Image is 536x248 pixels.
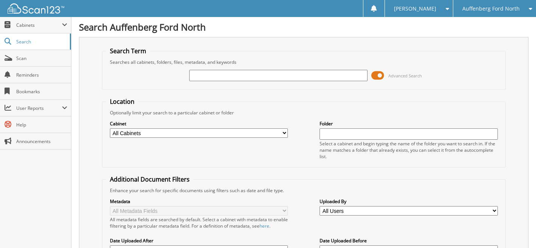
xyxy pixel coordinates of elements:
[16,55,67,62] span: Scan
[110,216,288,229] div: All metadata fields are searched by default. Select a cabinet with metadata to enable filtering b...
[8,3,64,14] img: scan123-logo-white.svg
[106,97,138,106] legend: Location
[320,120,497,127] label: Folder
[79,21,528,33] h1: Search Auffenberg Ford North
[16,138,67,145] span: Announcements
[394,6,436,11] span: [PERSON_NAME]
[106,175,193,183] legend: Additional Document Filters
[106,187,502,194] div: Enhance your search for specific documents using filters such as date and file type.
[16,105,62,111] span: User Reports
[462,6,520,11] span: Auffenberg Ford North
[320,140,497,160] div: Select a cabinet and begin typing the name of the folder you want to search in. If the name match...
[388,73,422,79] span: Advanced Search
[16,22,62,28] span: Cabinets
[260,223,269,229] a: here
[106,109,502,116] div: Optionally limit your search to a particular cabinet or folder
[16,122,67,128] span: Help
[110,120,288,127] label: Cabinet
[16,72,67,78] span: Reminders
[320,237,497,244] label: Date Uploaded Before
[16,88,67,95] span: Bookmarks
[110,198,288,205] label: Metadata
[16,39,66,45] span: Search
[106,59,502,65] div: Searches all cabinets, folders, files, metadata, and keywords
[106,47,150,55] legend: Search Term
[320,198,497,205] label: Uploaded By
[110,237,288,244] label: Date Uploaded After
